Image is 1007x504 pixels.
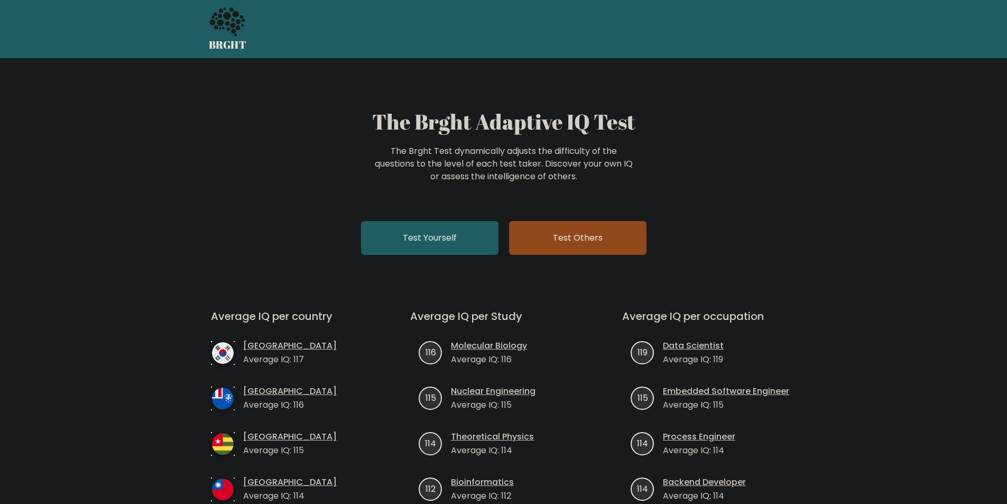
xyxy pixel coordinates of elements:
[663,476,746,489] a: Backend Developer
[451,385,535,398] a: Nuclear Engineering
[425,437,436,449] text: 114
[451,490,514,502] p: Average IQ: 112
[209,39,247,51] h5: BRGHT
[243,444,337,457] p: Average IQ: 115
[451,340,527,352] a: Molecular Biology
[426,482,436,494] text: 112
[663,399,789,411] p: Average IQ: 115
[243,430,337,443] a: [GEOGRAPHIC_DATA]
[246,109,762,134] h1: The Brght Adaptive IQ Test
[622,310,809,335] h3: Average IQ per occupation
[638,346,648,358] text: 119
[451,430,534,443] a: Theoretical Physics
[637,482,648,494] text: 114
[663,490,746,502] p: Average IQ: 114
[451,353,527,366] p: Average IQ: 116
[451,399,535,411] p: Average IQ: 115
[637,437,648,449] text: 114
[211,387,235,410] img: country
[243,490,337,502] p: Average IQ: 114
[243,399,337,411] p: Average IQ: 116
[509,221,646,255] a: Test Others
[663,353,724,366] p: Average IQ: 119
[663,385,789,398] a: Embedded Software Engineer
[209,4,247,54] a: BRGHT
[243,476,337,489] a: [GEOGRAPHIC_DATA]
[426,391,436,404] text: 115
[663,340,724,352] a: Data Scientist
[663,430,735,443] a: Process Engineer
[451,476,514,489] a: Bioinformatics
[361,221,498,255] a: Test Yourself
[451,444,534,457] p: Average IQ: 114
[410,310,597,335] h3: Average IQ per Study
[638,391,648,404] text: 115
[243,353,337,366] p: Average IQ: 117
[211,432,235,456] img: country
[211,310,372,335] h3: Average IQ per country
[426,346,436,358] text: 116
[243,340,337,352] a: [GEOGRAPHIC_DATA]
[211,341,235,365] img: country
[243,385,337,398] a: [GEOGRAPHIC_DATA]
[211,478,235,501] img: country
[663,444,735,457] p: Average IQ: 114
[372,145,636,183] div: The Brght Test dynamically adjusts the difficulty of the questions to the level of each test take...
